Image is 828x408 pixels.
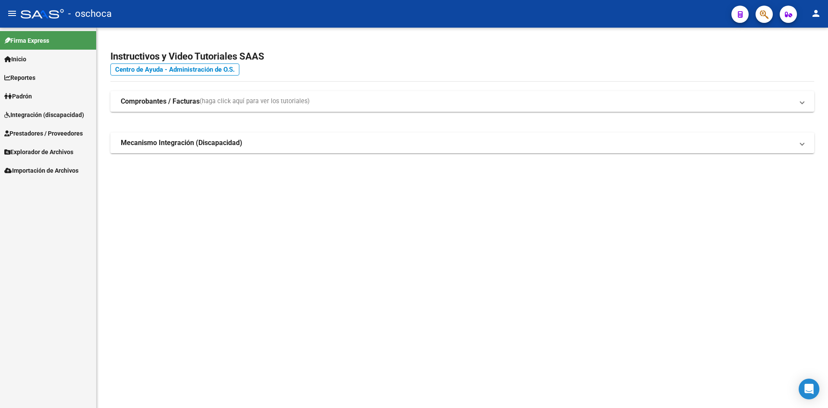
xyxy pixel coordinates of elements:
[4,92,32,101] span: Padrón
[7,8,17,19] mat-icon: menu
[4,73,35,82] span: Reportes
[200,97,310,106] span: (haga click aquí para ver los tutoriales)
[4,110,84,120] span: Integración (discapacidad)
[121,138,242,148] strong: Mecanismo Integración (Discapacidad)
[799,379,819,399] div: Open Intercom Messenger
[4,166,78,175] span: Importación de Archivos
[4,129,83,138] span: Prestadores / Proveedores
[110,91,814,112] mat-expansion-panel-header: Comprobantes / Facturas(haga click aquí para ver los tutoriales)
[121,97,200,106] strong: Comprobantes / Facturas
[4,147,73,157] span: Explorador de Archivos
[110,63,239,76] a: Centro de Ayuda - Administración de O.S.
[4,54,26,64] span: Inicio
[68,4,112,23] span: - oschoca
[811,8,821,19] mat-icon: person
[4,36,49,45] span: Firma Express
[110,48,814,65] h2: Instructivos y Video Tutoriales SAAS
[110,133,814,153] mat-expansion-panel-header: Mecanismo Integración (Discapacidad)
